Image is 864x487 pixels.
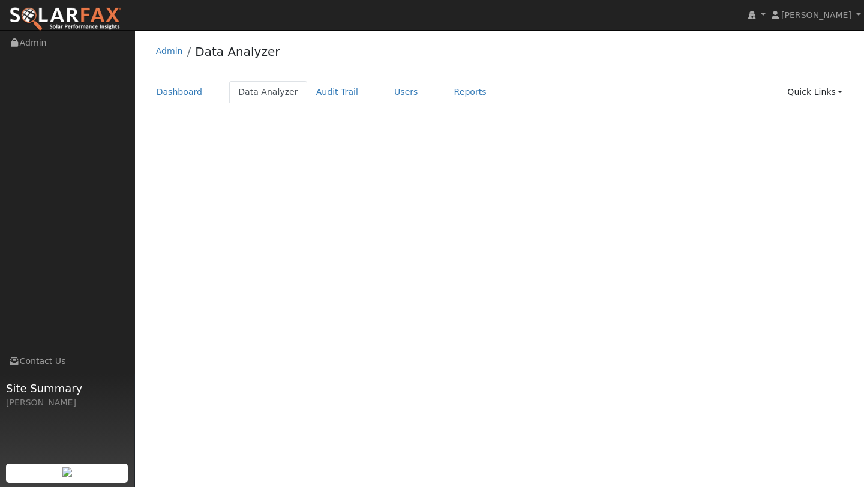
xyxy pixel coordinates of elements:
[445,81,496,103] a: Reports
[9,7,122,32] img: SolarFax
[778,81,851,103] a: Quick Links
[6,396,128,409] div: [PERSON_NAME]
[385,81,427,103] a: Users
[229,81,307,103] a: Data Analyzer
[307,81,367,103] a: Audit Trail
[156,46,183,56] a: Admin
[62,467,72,477] img: retrieve
[195,44,280,59] a: Data Analyzer
[148,81,212,103] a: Dashboard
[6,380,128,396] span: Site Summary
[781,10,851,20] span: [PERSON_NAME]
